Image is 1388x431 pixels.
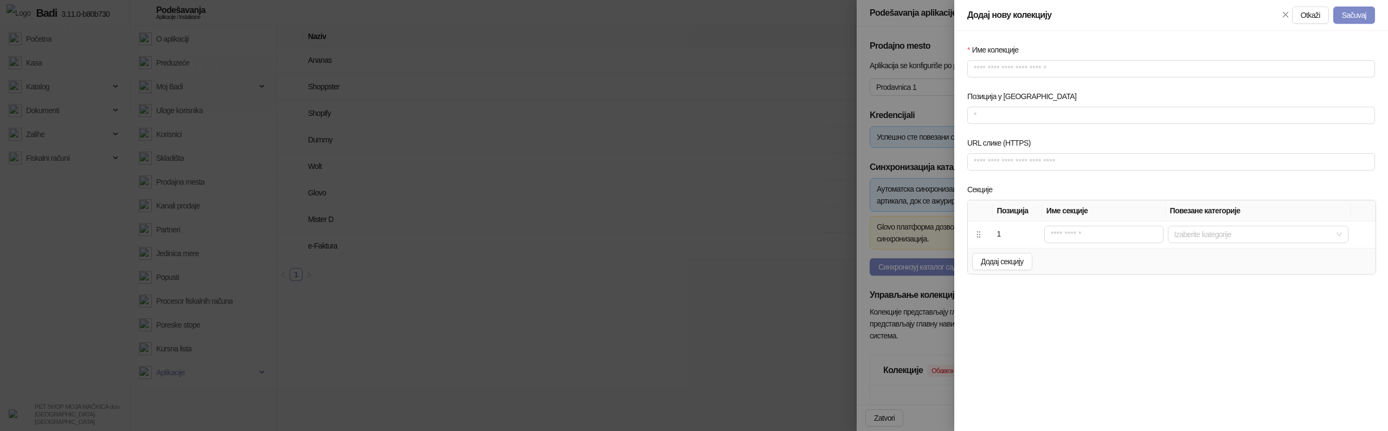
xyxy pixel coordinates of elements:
[967,60,1375,77] input: Име колекције
[967,44,1026,56] label: Име колекције
[1166,200,1351,221] th: Повезане категорије
[967,153,1375,171] input: URL слике (HTTPS)
[1166,221,1351,248] td: Повезане категорије
[1279,9,1292,22] button: Zatvori
[967,137,1038,149] label: URL слике (HTTPS)
[981,257,1024,266] span: Додај секцију
[1042,200,1166,221] th: Име секције
[1292,6,1329,24] button: Otkaži
[967,184,1000,195] label: Секције
[968,107,1374,123] input: Позиција у менију
[997,230,1001,238] span: 1
[967,90,1084,102] label: Позиција у менију
[972,253,1032,270] button: Додај секцију
[1042,221,1166,248] td: Име секције
[1333,6,1375,24] button: Sačuvaj
[967,9,1279,22] div: Додај нову колекцију
[993,200,1042,221] th: Позиција
[993,221,1042,248] td: Позиција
